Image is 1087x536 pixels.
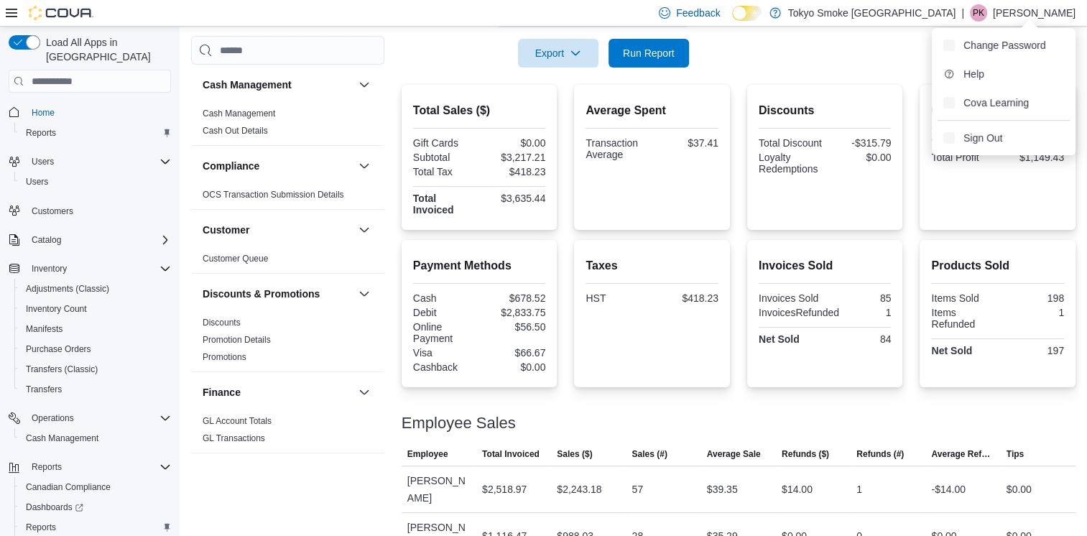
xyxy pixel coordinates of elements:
[203,416,272,426] a: GL Account Totals
[413,152,476,163] div: Subtotal
[482,193,545,204] div: $3,635.44
[203,287,353,301] button: Discounts & Promotions
[203,466,353,481] button: Inventory
[32,461,62,473] span: Reports
[3,200,177,221] button: Customers
[482,347,545,359] div: $66.67
[3,408,177,428] button: Operations
[191,314,384,371] div: Discounts & Promotions
[20,173,54,190] a: Users
[26,260,171,277] span: Inventory
[203,223,249,237] h3: Customer
[407,448,448,460] span: Employee
[203,334,271,346] span: Promotion Details
[203,254,268,264] a: Customer Queue
[203,433,265,443] a: GL Transactions
[14,279,177,299] button: Adjustments (Classic)
[20,320,68,338] a: Manifests
[3,101,177,122] button: Home
[632,481,643,498] div: 57
[557,448,592,460] span: Sales ($)
[26,260,73,277] button: Inventory
[931,481,965,498] div: -$14.00
[963,96,1029,110] span: Cova Learning
[782,448,829,460] span: Refunds ($)
[203,78,292,92] h3: Cash Management
[26,522,56,533] span: Reports
[26,433,98,444] span: Cash Management
[26,458,68,476] button: Reports
[782,481,813,498] div: $14.00
[203,335,271,345] a: Promotion Details
[931,307,994,330] div: Items Refunded
[40,35,171,64] span: Load All Apps in [GEOGRAPHIC_DATA]
[191,186,384,209] div: Compliance
[20,280,115,297] a: Adjustments (Classic)
[26,153,171,170] span: Users
[26,323,63,335] span: Manifests
[26,231,67,249] button: Catalog
[356,76,373,93] button: Cash Management
[482,448,540,460] span: Total Invoiced
[482,321,545,333] div: $56.50
[356,465,373,482] button: Inventory
[14,359,177,379] button: Transfers (Classic)
[931,292,994,304] div: Items Sold
[586,102,718,119] h2: Average Spent
[20,479,171,496] span: Canadian Compliance
[759,102,892,119] h2: Discounts
[938,63,1070,86] button: Help
[14,172,177,192] button: Users
[32,263,67,274] span: Inventory
[203,351,246,363] span: Promotions
[963,67,984,81] span: Help
[676,6,720,20] span: Feedback
[203,190,344,200] a: OCS Transaction Submission Details
[655,137,718,149] div: $37.41
[26,104,60,121] a: Home
[482,481,527,498] div: $2,518.97
[759,257,892,274] h2: Invoices Sold
[413,321,476,344] div: Online Payment
[20,381,68,398] a: Transfers
[413,307,476,318] div: Debit
[707,481,738,498] div: $39.35
[20,341,97,358] a: Purchase Orders
[203,287,320,301] h3: Discounts & Promotions
[26,176,48,188] span: Users
[26,283,109,295] span: Adjustments (Classic)
[413,137,476,149] div: Gift Cards
[993,4,1076,22] p: [PERSON_NAME]
[655,292,718,304] div: $418.23
[20,124,62,142] a: Reports
[402,415,516,432] h3: Employee Sales
[759,307,839,318] div: InvoicesRefunded
[938,126,1070,149] button: Sign Out
[828,152,891,163] div: $0.00
[20,499,89,516] a: Dashboards
[32,412,74,424] span: Operations
[413,347,476,359] div: Visa
[586,292,649,304] div: HST
[963,131,1002,145] span: Sign Out
[1007,481,1032,498] div: $0.00
[1001,152,1064,163] div: $1,149.43
[402,466,476,512] div: [PERSON_NAME]
[413,257,546,274] h2: Payment Methods
[356,157,373,175] button: Compliance
[203,253,268,264] span: Customer Queue
[845,307,891,318] div: 1
[191,250,384,273] div: Customer
[203,385,353,399] button: Finance
[759,137,822,149] div: Total Discount
[707,448,761,460] span: Average Sale
[203,125,268,137] span: Cash Out Details
[14,319,177,339] button: Manifests
[856,448,904,460] span: Refunds (#)
[203,466,248,481] h3: Inventory
[20,124,171,142] span: Reports
[14,497,177,517] a: Dashboards
[3,457,177,477] button: Reports
[1001,345,1064,356] div: 197
[356,221,373,239] button: Customer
